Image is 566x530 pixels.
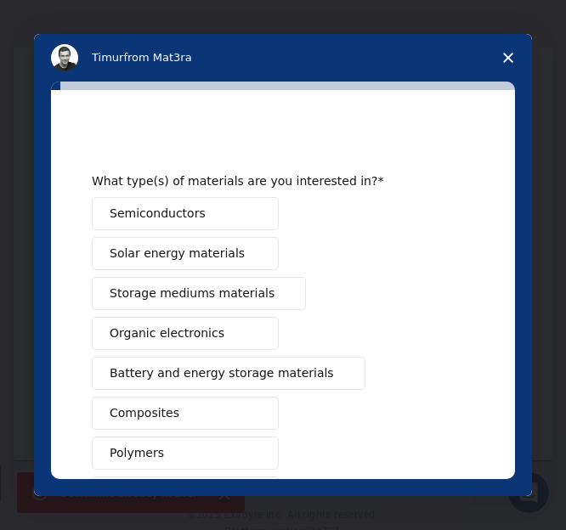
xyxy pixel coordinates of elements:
button: Organic electronics [92,317,279,350]
span: Battery and energy storage materials [110,364,334,382]
span: Storage mediums materials [110,285,275,302]
div: What type(s) of materials are you interested in? [92,173,449,189]
button: Metals & Alloys [92,476,279,510]
img: Profile image for Timur [51,44,78,71]
button: Composites [92,397,279,430]
button: Semiconductors [92,197,279,230]
button: Storage mediums materials [92,277,306,310]
span: Support [34,12,95,27]
button: Solar energy materials [92,237,279,270]
span: from Mat3ra [123,51,191,64]
button: Polymers [92,437,279,470]
button: Battery and energy storage materials [92,357,365,390]
span: Close survey [484,34,532,82]
span: Timur [92,51,123,64]
span: Solar energy materials [110,245,245,262]
span: Semiconductors [110,205,206,223]
span: Polymers [110,444,164,462]
span: Composites [110,404,179,422]
span: Organic electronics [110,324,224,342]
